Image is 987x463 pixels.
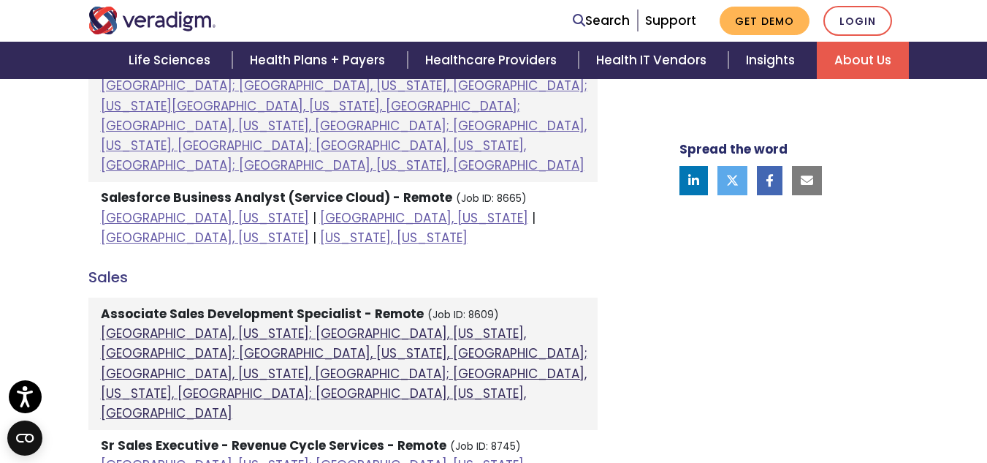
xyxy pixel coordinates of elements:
a: Search [573,11,630,31]
a: Get Demo [720,7,809,35]
strong: Sr Sales Executive - Revenue Cycle Services - Remote [101,437,446,454]
a: [GEOGRAPHIC_DATA], [US_STATE] [101,229,309,246]
a: About Us [817,42,909,79]
a: [US_STATE], [US_STATE] [320,229,468,246]
a: Healthcare Providers [408,42,579,79]
span: | [532,209,536,227]
a: Health IT Vendors [579,42,728,79]
a: [GEOGRAPHIC_DATA], [US_STATE] [320,209,528,227]
button: Open CMP widget [7,421,42,456]
a: Login [823,6,892,36]
strong: Spread the word [679,140,788,158]
small: (Job ID: 8745) [450,440,521,453]
a: [GEOGRAPHIC_DATA], [US_STATE]; [GEOGRAPHIC_DATA], [US_STATE], [GEOGRAPHIC_DATA]; [GEOGRAPHIC_DATA... [101,325,587,422]
a: Life Sciences [111,42,232,79]
small: (Job ID: 8665) [456,192,527,206]
a: [GEOGRAPHIC_DATA], [US_STATE] [101,209,309,227]
strong: Associate Sales Development Specialist - Remote [101,305,424,323]
small: (Job ID: 8609) [427,308,499,322]
a: Health Plans + Payers [232,42,407,79]
img: Veradigm logo [88,7,216,34]
span: | [313,209,316,227]
h4: Sales [88,268,598,286]
a: Insights [728,42,817,79]
span: | [313,229,316,246]
a: Support [645,12,696,29]
strong: Salesforce Business Analyst (Service Cloud) - Remote [101,189,452,206]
